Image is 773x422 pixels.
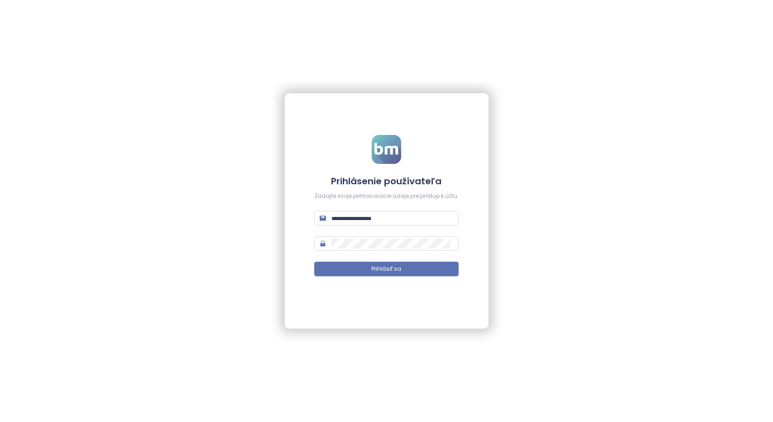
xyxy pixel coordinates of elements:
span: lock [320,240,326,247]
h4: Prihlásenie používateľa [314,175,459,187]
button: Prihlásiť sa [314,262,459,276]
img: logo [372,135,401,164]
div: Zadajte svoje prihlasovacie údaje pre prístup k účtu. [314,192,459,201]
span: mail [320,215,326,221]
span: Prihlásiť sa [372,265,402,273]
